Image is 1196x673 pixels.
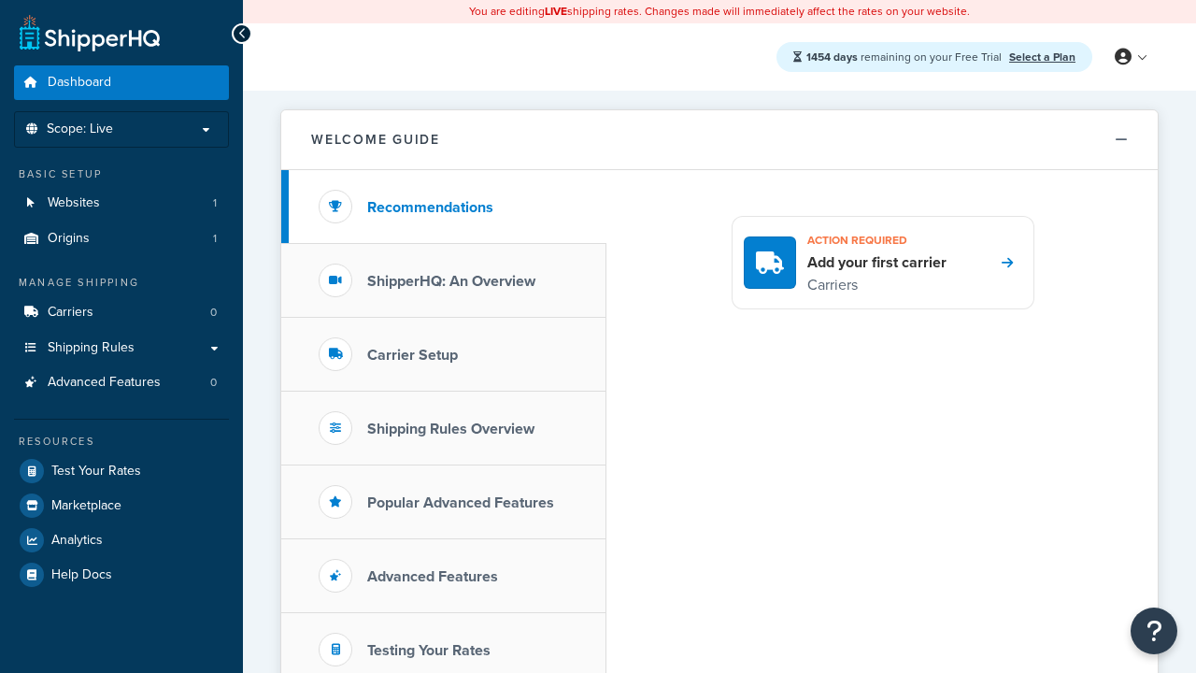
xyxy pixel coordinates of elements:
[14,65,229,100] a: Dashboard
[14,558,229,592] a: Help Docs
[367,642,491,659] h3: Testing Your Rates
[367,494,554,511] h3: Popular Advanced Features
[367,568,498,585] h3: Advanced Features
[213,231,217,247] span: 1
[47,122,113,137] span: Scope: Live
[210,305,217,321] span: 0
[367,421,534,437] h3: Shipping Rules Overview
[14,434,229,450] div: Resources
[51,567,112,583] span: Help Docs
[14,222,229,256] li: Origins
[48,195,100,211] span: Websites
[48,340,135,356] span: Shipping Rules
[48,305,93,321] span: Carriers
[210,375,217,391] span: 0
[367,273,535,290] h3: ShipperHQ: An Overview
[14,454,229,488] a: Test Your Rates
[14,295,229,330] li: Carriers
[14,365,229,400] li: Advanced Features
[51,498,121,514] span: Marketplace
[1009,49,1075,65] a: Select a Plan
[367,347,458,364] h3: Carrier Setup
[14,186,229,221] a: Websites1
[14,489,229,523] a: Marketplace
[311,133,440,147] h2: Welcome Guide
[14,365,229,400] a: Advanced Features0
[51,533,103,549] span: Analytics
[213,195,217,211] span: 1
[367,199,493,216] h3: Recommendations
[807,228,947,252] h3: Action required
[281,110,1158,170] button: Welcome Guide
[48,75,111,91] span: Dashboard
[14,295,229,330] a: Carriers0
[545,3,567,20] b: LIVE
[51,464,141,480] span: Test Your Rates
[806,49,858,65] strong: 1454 days
[14,331,229,365] a: Shipping Rules
[14,186,229,221] li: Websites
[1131,608,1177,654] button: Open Resource Center
[14,222,229,256] a: Origins1
[14,275,229,291] div: Manage Shipping
[14,166,229,182] div: Basic Setup
[807,252,947,273] h4: Add your first carrier
[806,49,1004,65] span: remaining on your Free Trial
[14,523,229,557] a: Analytics
[48,231,90,247] span: Origins
[48,375,161,391] span: Advanced Features
[807,273,947,297] p: Carriers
